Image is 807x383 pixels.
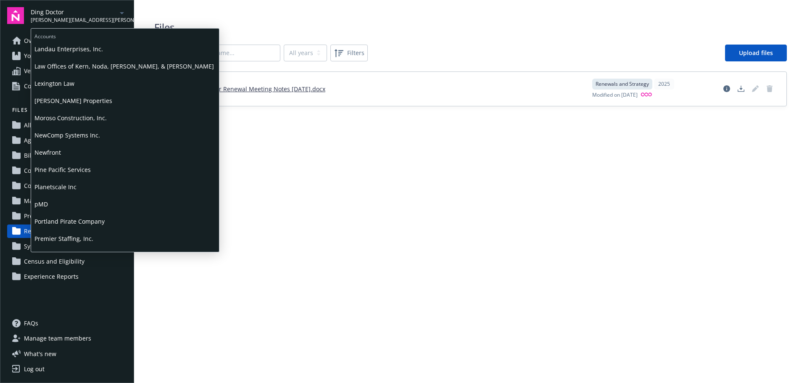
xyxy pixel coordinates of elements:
[24,34,50,48] span: Overview
[188,85,325,93] a: Ding Doctor Renewal Meeting Notes [DATE].docx
[34,247,216,264] span: Qualified
[7,179,127,193] a: Communications
[24,362,45,376] div: Log out
[7,49,127,63] a: Your benefits
[7,255,127,268] a: Census and Eligibility
[24,225,97,238] span: Renewals and Strategy (1)
[34,213,216,230] span: Portland Pirate Company
[24,209,46,223] span: Projects
[332,46,366,60] span: Filters
[34,144,216,161] span: Newfront
[24,79,87,93] span: Compliance resources
[7,317,127,330] a: FAQs
[24,149,74,162] span: Billing and Audits
[739,49,773,57] span: Upload files
[24,270,79,283] span: Experience Reports
[7,7,24,24] img: navigator-logo.svg
[7,64,127,78] a: Vendor search
[24,64,65,78] span: Vendor search
[654,79,674,90] div: 2025
[596,80,649,88] span: Renewals and Strategy
[31,16,117,24] span: [PERSON_NAME][EMAIL_ADDRESS][PERSON_NAME][DOMAIN_NAME]
[24,240,88,253] span: System Administration
[34,195,216,213] span: pMD
[31,7,127,24] button: Ding Doctor[PERSON_NAME][EMAIL_ADDRESS][PERSON_NAME][DOMAIN_NAME]arrowDropDown
[330,45,368,61] button: Filters
[31,8,117,16] span: Ding Doctor
[24,317,38,330] span: FAQs
[34,178,216,195] span: Planetscale Inc
[7,134,127,147] a: Agreements (1)
[7,240,127,253] a: System Administration
[720,82,733,95] a: View file details
[24,49,61,63] span: Your benefits
[7,34,127,48] a: Overview
[347,48,364,57] span: Filters
[24,349,56,358] span: What ' s new
[7,106,127,117] button: Files
[7,270,127,283] a: Experience Reports
[7,349,70,358] button: What's new
[24,134,66,147] span: Agreements (1)
[31,29,219,42] span: Accounts
[7,119,127,132] a: All files (3)
[7,209,127,223] a: Projects
[34,109,216,127] span: Moroso Construction, Inc.
[7,225,127,238] a: Renewals and Strategy (1)
[24,332,91,345] span: Manage team members
[24,119,53,132] span: All files (3)
[34,230,216,247] span: Premier Staffing, Inc.
[24,255,84,268] span: Census and Eligibility
[7,194,127,208] a: Marketing
[24,164,66,177] span: Compliance (1)
[154,20,787,34] span: Files
[7,164,127,177] a: Compliance (1)
[24,179,71,193] span: Communications
[749,82,762,95] span: Edit document
[7,79,127,93] a: Compliance resources
[34,161,216,178] span: Pine Pacific Services
[592,91,638,99] span: Modified on [DATE]
[117,8,127,18] a: arrowDropDown
[34,127,216,144] span: NewComp Systems Inc.
[34,92,216,109] span: [PERSON_NAME] Properties
[7,332,127,345] a: Manage team members
[34,58,216,75] span: Law Offices of Kern, Noda, [PERSON_NAME], & [PERSON_NAME]
[34,40,216,58] span: Landau Enterprises, Inc.
[34,75,216,92] span: Lexington Law
[24,194,53,208] span: Marketing
[763,82,776,95] span: Delete document
[7,149,127,162] a: Billing and Audits
[734,82,748,95] a: Download document
[725,45,787,61] a: Upload files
